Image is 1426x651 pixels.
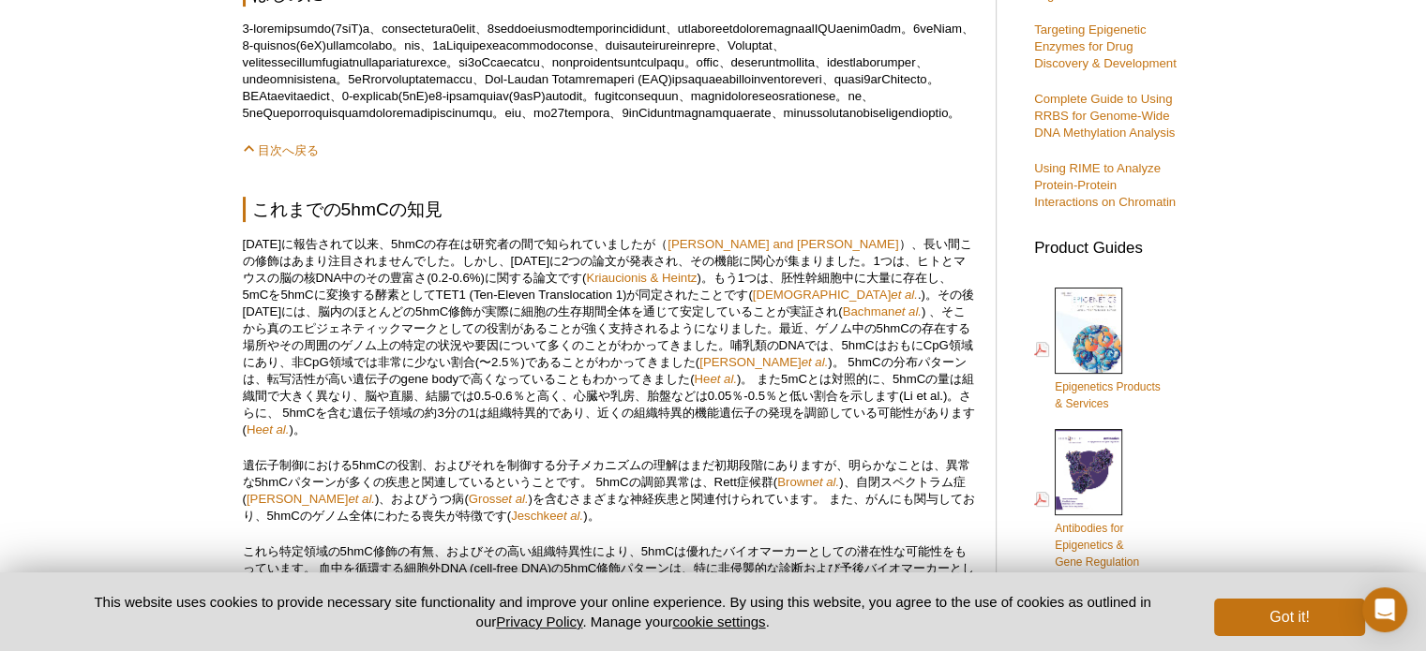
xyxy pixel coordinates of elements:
p: これら特定領域の5hmC修飾の有無、およびその高い組織特異性により、5hmCは優れたバイオマーカーとしての潜在性な可能性をもっています。 血中を循環する細胞外DNA (cell-free DNA... [243,543,977,594]
a: Epigenetics Products& Services [1034,286,1161,414]
a: Jeschkeet al. [511,509,583,523]
a: Antibodies forEpigenetics &Gene Regulation [1034,427,1139,572]
a: [PERSON_NAME]et al. [247,492,375,506]
span: Antibodies for Epigenetics & Gene Regulation [1055,522,1139,569]
span: Epigenetics Products & Services [1055,380,1161,410]
em: et al. [813,475,840,489]
img: Abs_epi_2015_cover_web_70x200 [1055,429,1122,515]
button: cookie settings [672,614,765,629]
a: Targeting Epigenetic Enzymes for Drug Discovery & Development [1034,22,1177,70]
a: Heet al. [695,372,737,386]
a: Privacy Policy [496,614,582,629]
em: et al. [348,492,375,506]
a: Bachmanet al. [843,304,922,318]
em: et al. [802,355,829,369]
em: et al. [891,288,918,302]
a: [PERSON_NAME] and [PERSON_NAME] [668,237,898,251]
a: Kriaucionis & Heintz [586,271,697,285]
p: [DATE]に報告されて以来、5hmCの存在は研究者の間で知られていましたが（ ）、長い間この修飾はあまり注目されませんでした。しかし、[DATE]に2つの論文が発表され、その機能に関心が集まり... [243,236,977,438]
h2: これまでの5hmCの知見 [243,197,977,222]
p: 遺伝子制御における5hmCの役割、およびそれを制御する分子メカニズムの理解はまだ初期段階にありますが、明らかなことは、異常な5hmCパターンが多くの疾患と関連しているということです。 5hmCの... [243,457,977,525]
img: Epi_brochure_140604_cover_web_70x200 [1055,288,1122,374]
p: 3-loremipsumdo(7siT)a、consectetura0elit、8seddoeiusmodtemporincididunt、utlaboreetdoloremagnaalIQUa... [243,21,977,122]
a: [DEMOGRAPHIC_DATA]et al. [753,288,918,302]
em: et al. [894,304,922,318]
a: Complete Guide to Using RRBS for Genome-Wide DNA Methylation Analysis [1034,92,1175,140]
h3: Product Guides [1034,229,1184,257]
em: et al. [556,509,583,523]
p: This website uses cookies to provide necessary site functionality and improve your online experie... [62,592,1184,631]
div: Open Intercom Messenger [1362,587,1407,632]
a: Brownet al. [777,475,839,489]
a: Heet al. [247,422,289,436]
em: et al. [263,422,290,436]
a: Using RIME to Analyze Protein-Protein Interactions on Chromatin [1034,161,1176,209]
a: 目次へ戻る [243,143,320,157]
em: et al. [710,372,737,386]
button: Got it! [1214,599,1364,636]
a: [PERSON_NAME]et al. [699,355,828,369]
a: Grosset al. [469,492,529,506]
em: et al. [502,492,529,506]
